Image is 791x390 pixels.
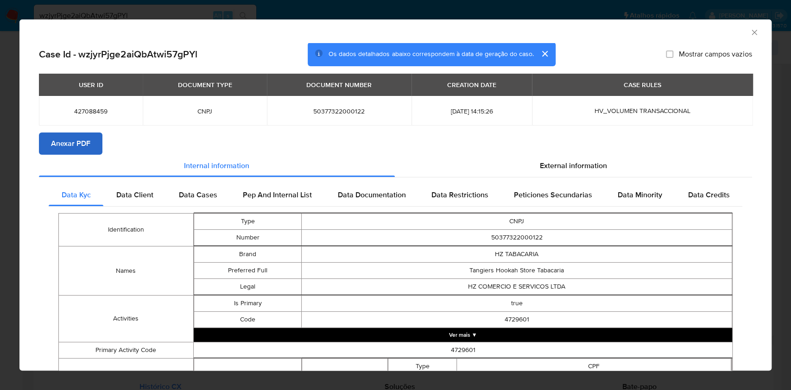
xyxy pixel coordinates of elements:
div: closure-recommendation-modal [19,19,772,371]
span: [DATE] 14:15:26 [423,107,521,115]
td: CNPJ [302,214,732,230]
div: DOCUMENT NUMBER [301,77,377,93]
span: Peticiones Secundarias [514,189,592,200]
button: Anexar PDF [39,132,102,155]
span: External information [540,160,607,171]
span: Mostrar campos vazios [679,50,752,59]
span: CNPJ [154,107,255,115]
span: Internal information [184,160,249,171]
td: HZ TABACARIA [302,246,732,263]
span: Data Documentation [337,189,405,200]
div: Detailed internal info [49,184,742,206]
td: 4729601 [302,312,732,328]
td: Activities [59,296,194,342]
td: Brand [194,246,301,263]
div: Detailed info [39,155,752,177]
span: Data Credits [688,189,729,200]
span: Pep And Internal List [243,189,312,200]
div: CREATION DATE [442,77,502,93]
td: Type [388,359,457,375]
td: Names [59,246,194,296]
td: HZ COMERCIO E SERVICOS LTDA [302,279,732,295]
button: cerrar [533,43,556,65]
td: CPF [457,359,731,375]
span: HV_VOLUMEN TRANSACCIONAL [595,106,690,115]
button: Fechar a janela [750,28,758,36]
td: true [302,296,732,312]
button: Expand array [194,328,732,342]
span: Data Restrictions [431,189,488,200]
input: Mostrar campos vazios [666,50,673,58]
td: Is Primary [194,296,301,312]
div: DOCUMENT TYPE [172,77,238,93]
span: Data Cases [179,189,217,200]
div: USER ID [73,77,109,93]
td: Tangiers Hookah Store Tabacaria [302,263,732,279]
span: Data Kyc [62,189,91,200]
span: 427088459 [50,107,132,115]
div: CASE RULES [618,77,667,93]
td: 50377322000122 [302,230,732,246]
span: Os dados detalhados abaixo correspondem à data de geração do caso. [329,50,533,59]
td: Type [194,214,301,230]
td: Legal [194,279,301,295]
span: Data Minority [618,189,662,200]
td: Preferred Full [194,263,301,279]
td: Identification [59,214,194,246]
td: 4729601 [193,342,732,359]
td: Primary Activity Code [59,342,194,359]
span: 50377322000122 [278,107,400,115]
span: Anexar PDF [51,133,90,154]
td: Number [194,230,301,246]
span: Data Client [116,189,153,200]
td: Code [194,312,301,328]
h2: Case Id - wzjyrPjge2aiQbAtwi57gPYl [39,48,197,60]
